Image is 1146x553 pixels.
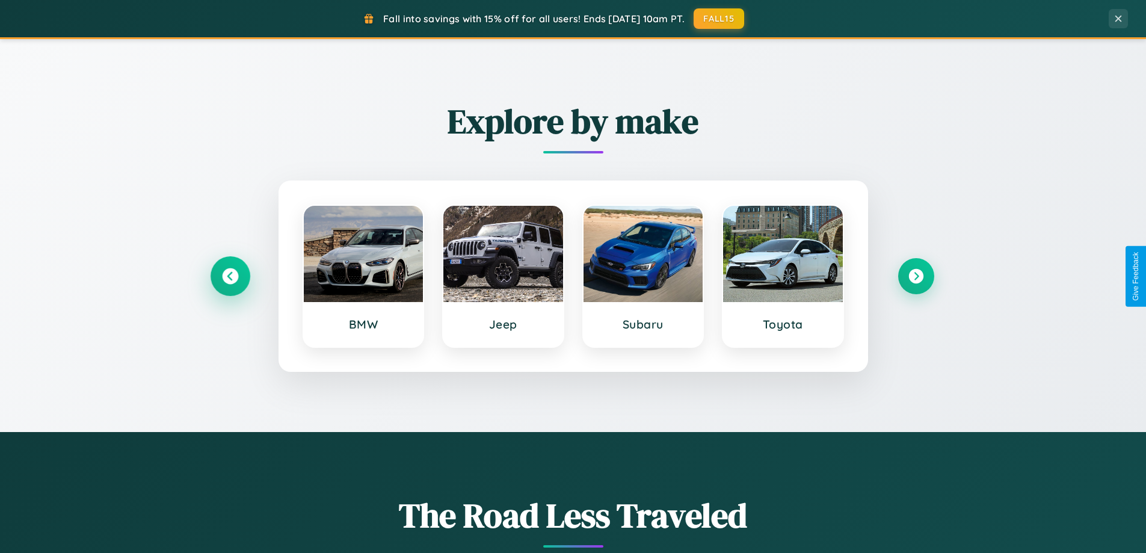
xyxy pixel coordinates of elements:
[212,98,934,144] h2: Explore by make
[694,8,744,29] button: FALL15
[1132,252,1140,301] div: Give Feedback
[212,492,934,539] h1: The Road Less Traveled
[735,317,831,332] h3: Toyota
[596,317,691,332] h3: Subaru
[316,317,411,332] h3: BMW
[383,13,685,25] span: Fall into savings with 15% off for all users! Ends [DATE] 10am PT.
[455,317,551,332] h3: Jeep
